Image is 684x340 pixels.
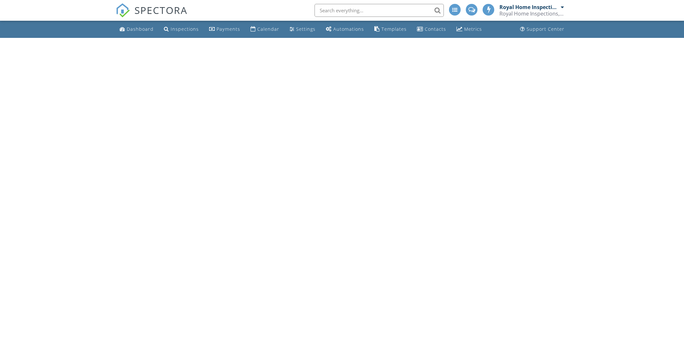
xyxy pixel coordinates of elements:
a: Dashboard [117,23,156,35]
div: Payments [217,26,240,32]
a: Automations (Advanced) [323,23,367,35]
div: Royal Home Inspections, LLC [499,10,564,17]
a: Support Center [518,23,567,35]
div: Royal Home Inspections, LLC [499,4,559,10]
span: SPECTORA [134,3,187,17]
a: Payments [207,23,243,35]
a: Inspections [161,23,201,35]
div: Metrics [464,26,482,32]
a: SPECTORA [116,9,187,22]
div: Dashboard [127,26,154,32]
div: Calendar [257,26,279,32]
div: Contacts [425,26,446,32]
div: Support Center [527,26,564,32]
a: Metrics [454,23,485,35]
div: Settings [296,26,315,32]
div: Templates [381,26,407,32]
input: Search everything... [315,4,444,17]
img: The Best Home Inspection Software - Spectora [116,3,130,17]
a: Settings [287,23,318,35]
div: Automations [333,26,364,32]
div: Inspections [171,26,199,32]
a: Contacts [414,23,449,35]
a: Templates [372,23,409,35]
a: Calendar [248,23,282,35]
